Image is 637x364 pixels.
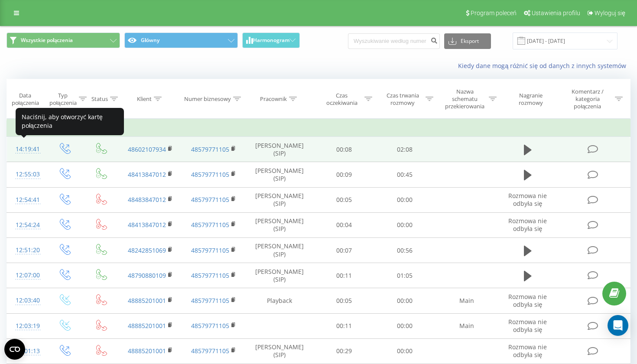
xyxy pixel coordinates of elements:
td: 00:56 [374,238,435,263]
span: Rozmowa nie odbyła się [508,192,547,208]
div: Klient [137,95,152,103]
td: [PERSON_NAME] (SIP) [245,187,313,212]
td: [PERSON_NAME] (SIP) [245,137,313,162]
div: Komentarz / kategoria połączenia [562,88,613,110]
td: 02:08 [374,137,435,162]
a: Kiedy dane mogą różnić się od danych z innych systemów [458,62,630,70]
span: Rozmowa nie odbyła się [508,318,547,334]
td: 00:05 [313,288,374,313]
td: 00:00 [374,338,435,364]
div: Typ połączenia [49,92,77,107]
a: 48579771105 [191,145,229,153]
td: [PERSON_NAME] (SIP) [245,162,313,187]
a: 48579771105 [191,322,229,330]
div: 12:03:19 [16,318,37,335]
td: 00:29 [313,338,374,364]
a: 48579771105 [191,347,229,355]
td: [PERSON_NAME] (SIP) [245,212,313,237]
span: Wszystkie połączenia [21,37,73,44]
div: Nazwa schematu przekierowania [443,88,487,110]
a: 48579771105 [191,221,229,229]
div: 12:54:24 [16,217,37,234]
div: 12:07:00 [16,267,37,284]
span: Wyloguj się [595,10,625,16]
td: 00:11 [313,263,374,288]
td: Main [435,313,498,338]
div: Numer biznesowy [184,95,231,103]
span: Rozmowa nie odbyła się [508,343,547,359]
a: 48413847012 [128,170,166,179]
span: Program poleceń [471,10,517,16]
span: Ustawienia profilu [532,10,580,16]
div: Naciśnij, aby otworzyć kartę połączenia [16,108,124,135]
button: Open CMP widget [4,339,25,360]
td: Main [435,288,498,313]
a: 48885201001 [128,322,166,330]
div: 12:55:03 [16,166,37,183]
td: 00:11 [313,313,374,338]
span: Rozmowa nie odbyła się [508,217,547,233]
input: Wyszukiwanie według numeru [348,33,440,49]
div: Czas oczekiwania [322,92,363,107]
a: 48579771105 [191,246,229,254]
td: 00:00 [374,187,435,212]
button: Harmonogram [242,32,300,48]
a: 48579771105 [191,296,229,305]
div: 12:01:13 [16,343,37,360]
a: 48483847012 [128,195,166,204]
td: 00:05 [313,187,374,212]
a: 48790880109 [128,271,166,279]
td: [PERSON_NAME] (SIP) [245,263,313,288]
div: Czas trwania rozmowy [382,92,423,107]
a: 48579771105 [191,271,229,279]
div: 14:19:41 [16,141,37,158]
td: 00:00 [374,212,435,237]
a: 48242851069 [128,246,166,254]
div: Data połączenia [7,92,43,107]
a: 48885201001 [128,347,166,355]
div: 12:03:40 [16,292,37,309]
a: 48579771105 [191,170,229,179]
div: 12:51:20 [16,242,37,259]
span: Rozmowa nie odbyła się [508,292,547,309]
a: 48885201001 [128,296,166,305]
td: [PERSON_NAME] (SIP) [245,238,313,263]
div: Open Intercom Messenger [608,315,628,336]
span: Harmonogram [253,37,289,43]
td: 00:00 [374,313,435,338]
div: Pracownik [260,95,287,103]
td: 00:45 [374,162,435,187]
td: 00:09 [313,162,374,187]
button: Główny [124,32,238,48]
button: Eksport [444,33,491,49]
td: [PERSON_NAME] (SIP) [245,338,313,364]
a: 48579771105 [191,195,229,204]
div: Nagranie rozmowy [507,92,555,107]
a: 48602107934 [128,145,166,153]
div: Status [91,95,108,103]
td: Playback [245,288,313,313]
td: 01:05 [374,263,435,288]
td: 00:04 [313,212,374,237]
td: Czwartek, 7 Sierpnia 2025 [7,120,630,137]
td: 00:00 [374,288,435,313]
td: 00:07 [313,238,374,263]
div: 12:54:41 [16,192,37,208]
a: 48413847012 [128,221,166,229]
button: Wszystkie połączenia [6,32,120,48]
td: 00:08 [313,137,374,162]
